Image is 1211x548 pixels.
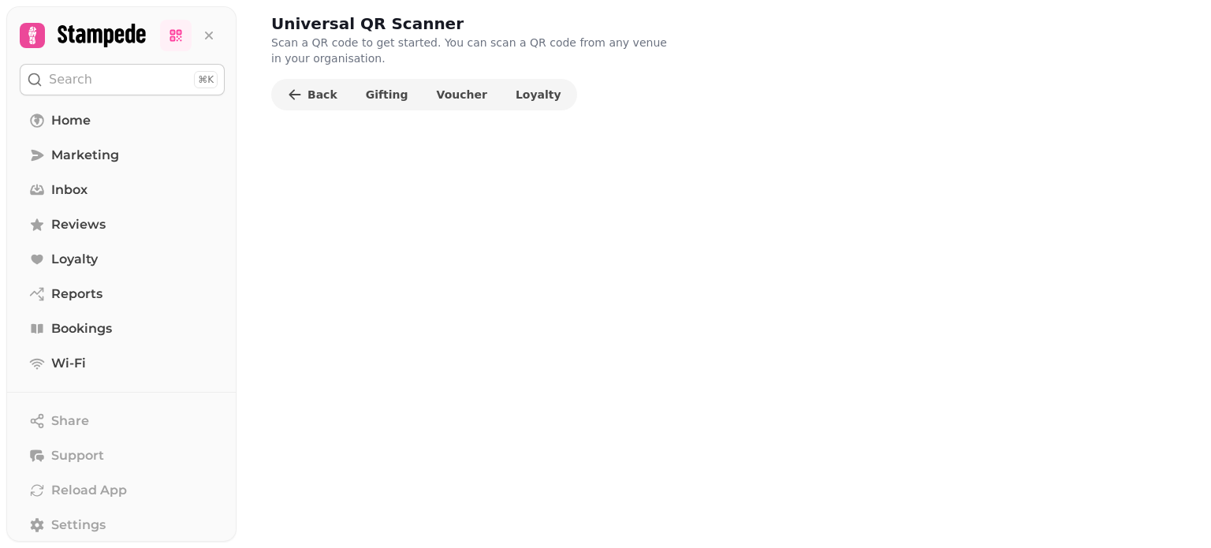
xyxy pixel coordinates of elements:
[20,405,225,437] button: Share
[503,82,574,107] button: Loyalty
[20,174,225,206] a: Inbox
[51,146,119,165] span: Marketing
[194,71,218,88] div: ⌘K
[51,181,88,199] span: Inbox
[516,89,561,100] span: Loyalty
[51,285,102,304] span: Reports
[51,215,106,234] span: Reviews
[51,446,104,465] span: Support
[20,244,225,275] a: Loyalty
[51,354,86,373] span: Wi-Fi
[20,64,225,95] button: Search⌘K
[20,209,225,240] a: Reviews
[51,481,127,500] span: Reload App
[51,516,106,535] span: Settings
[353,82,421,107] button: Gifting
[20,348,225,379] a: Wi-Fi
[20,475,225,506] button: Reload App
[20,278,225,310] a: Reports
[20,440,225,472] button: Support
[20,313,225,345] a: Bookings
[274,82,350,107] button: Back
[307,89,337,100] span: Back
[51,319,112,338] span: Bookings
[437,89,487,100] span: Voucher
[271,13,574,35] h2: Universal QR Scanner
[424,82,500,107] button: Voucher
[51,111,91,130] span: Home
[49,70,92,89] p: Search
[271,35,675,66] p: Scan a QR code to get started. You can scan a QR code from any venue in your organisation.
[20,140,225,171] a: Marketing
[20,509,225,541] a: Settings
[51,250,98,269] span: Loyalty
[51,412,89,431] span: Share
[366,89,408,100] span: Gifting
[20,105,225,136] a: Home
